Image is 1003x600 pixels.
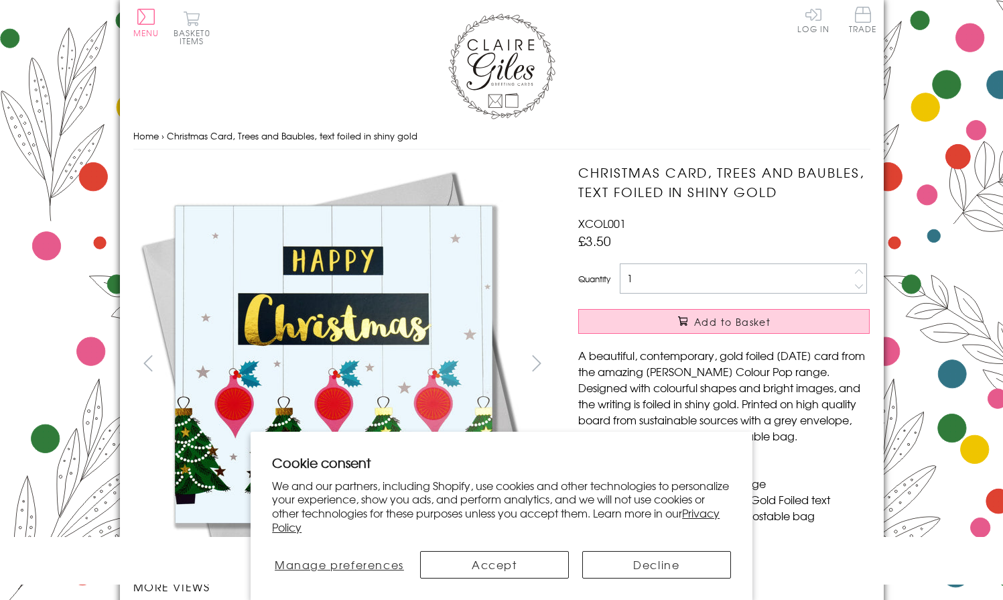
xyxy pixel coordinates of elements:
button: Decline [582,551,731,579]
a: Trade [849,7,877,36]
button: Basket0 items [174,11,210,45]
h3: More views [133,579,552,595]
span: XCOL001 [578,215,626,231]
h1: Christmas Card, Trees and Baubles, text foiled in shiny gold [578,163,870,202]
img: Christmas Card, Trees and Baubles, text foiled in shiny gold [133,163,535,565]
img: Christmas Card, Trees and Baubles, text foiled in shiny gold [551,163,953,565]
button: Add to Basket [578,309,870,334]
span: Christmas Card, Trees and Baubles, text foiled in shiny gold [167,129,417,142]
span: Manage preferences [275,556,404,573]
span: 0 items [180,27,210,47]
nav: breadcrumbs [133,123,870,150]
p: We and our partners, including Shopify, use cookies and other technologies to personalize your ex... [272,479,731,534]
img: Claire Giles Greetings Cards [448,13,555,119]
span: Add to Basket [694,315,771,328]
label: Quantity [578,273,610,285]
button: Accept [420,551,569,579]
button: Menu [133,9,159,37]
button: Manage preferences [272,551,406,579]
button: prev [133,348,163,378]
span: › [161,129,164,142]
span: Trade [849,7,877,33]
a: Log In [797,7,829,33]
a: Home [133,129,159,142]
button: next [521,348,551,378]
a: Privacy Policy [272,505,720,535]
h2: Cookie consent [272,453,731,472]
p: A beautiful, contemporary, gold foiled [DATE] card from the amazing [PERSON_NAME] Colour Pop rang... [578,347,870,444]
span: Menu [133,27,159,39]
span: £3.50 [578,231,611,250]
